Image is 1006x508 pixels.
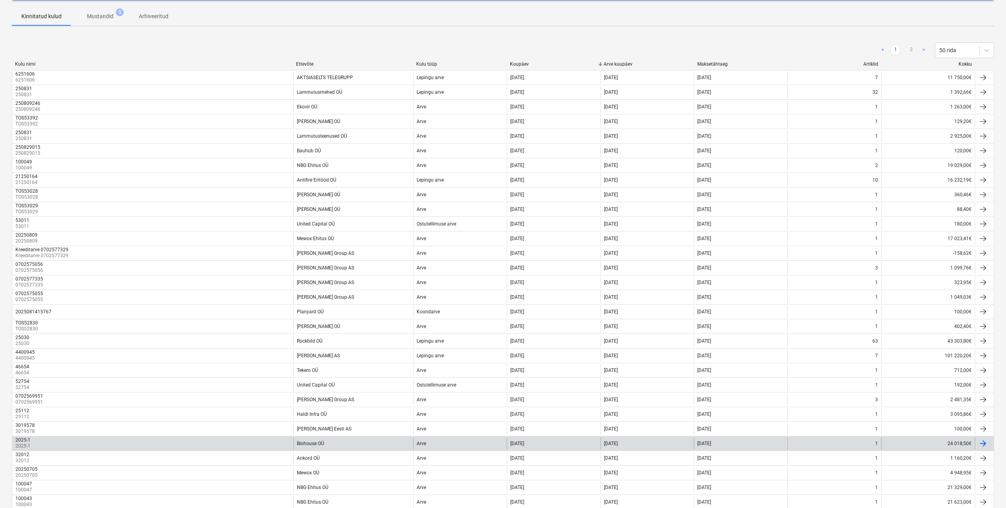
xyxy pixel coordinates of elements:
[878,45,887,55] a: Previous page
[297,119,340,124] div: [PERSON_NAME] OÜ
[881,174,975,186] div: 16 232,19€
[881,115,975,128] div: 129,20€
[604,265,618,271] div: [DATE]
[15,413,31,420] p: 25112
[510,280,524,285] div: [DATE]
[15,238,39,245] p: 20250809
[875,368,878,373] div: 1
[15,159,32,165] div: 100049
[15,130,32,135] div: 250831
[15,267,45,274] p: 0702575056
[510,163,524,168] div: [DATE]
[697,236,711,241] div: [DATE]
[604,470,618,476] div: [DATE]
[697,221,711,227] div: [DATE]
[872,89,878,95] div: 32
[875,397,878,402] div: 3
[697,353,711,358] div: [DATE]
[697,426,711,432] div: [DATE]
[875,236,878,241] div: 1
[297,338,323,344] div: Rockbild OÜ
[875,353,878,358] div: 7
[15,150,42,157] p: 250829015
[875,455,878,461] div: 1
[604,368,618,373] div: [DATE]
[15,370,31,376] p: 46654
[297,133,347,139] div: Lammutusteenused OÜ
[604,455,618,461] div: [DATE]
[697,75,711,80] div: [DATE]
[510,89,524,95] div: [DATE]
[15,349,35,355] div: 4400945
[697,338,711,344] div: [DATE]
[881,466,975,479] div: 4 948,95€
[604,89,618,95] div: [DATE]
[15,496,32,501] div: 100043
[297,324,340,329] div: [PERSON_NAME] OÜ
[15,188,38,194] div: TOS53028
[15,86,32,91] div: 250831
[697,441,711,446] div: [DATE]
[15,364,29,370] div: 46654
[881,291,975,303] div: 1 049,03€
[510,148,524,154] div: [DATE]
[297,75,353,80] div: AKTSIASELTS TELEGRUPP
[15,121,40,127] p: TOS53392
[296,61,410,67] div: Ettevõte
[15,309,51,315] div: 2025081415767
[15,174,38,179] div: 21250164
[881,437,975,450] div: 24 018,50€
[297,470,319,476] div: Mewox OÜ
[697,265,711,271] div: [DATE]
[697,250,711,256] div: [DATE]
[417,280,426,285] div: Arve
[881,218,975,230] div: 180,00€
[881,423,975,435] div: 100,00€
[881,364,975,377] div: 712,00€
[297,89,342,95] div: Lammutusmehed OÜ
[417,309,440,315] div: Koondarve
[417,353,444,358] div: Lepingu arve
[15,428,36,435] p: 3019578
[510,455,524,461] div: [DATE]
[297,426,351,432] div: [PERSON_NAME] Eesti AS
[15,452,29,457] div: 32012
[872,177,878,183] div: 10
[15,335,29,340] div: 25030
[15,355,36,362] p: 4400945
[604,397,618,402] div: [DATE]
[881,335,975,347] div: 43 303,80€
[15,481,32,487] div: 100047
[15,232,38,238] div: 20250809
[697,455,711,461] div: [DATE]
[15,437,30,443] div: 2025-1
[875,207,878,212] div: 1
[15,320,38,326] div: TOS52830
[510,119,524,124] div: [DATE]
[881,481,975,494] div: 21 329,00€
[417,236,426,241] div: Arve
[881,452,975,464] div: 1 160,20€
[297,397,354,402] div: [PERSON_NAME] Group AS
[15,115,38,121] div: TOS53392
[297,368,318,373] div: Tekero OÜ
[15,223,31,230] p: 53011
[297,382,335,388] div: United Capital OÜ
[297,485,328,490] div: NBG Ehitus OÜ
[875,280,878,285] div: 1
[881,262,975,274] div: 1 099,76€
[881,100,975,113] div: 1 263,00€
[881,232,975,245] div: 17 023,41€
[417,104,426,110] div: Arve
[139,12,168,21] p: Arhiveeritud
[881,393,975,406] div: 2 481,35€
[604,221,618,227] div: [DATE]
[604,382,618,388] div: [DATE]
[417,485,426,490] div: Arve
[417,368,426,373] div: Arve
[875,104,878,110] div: 1
[297,236,334,241] div: Mewox Ehitus OÜ
[417,148,426,154] div: Arve
[881,349,975,362] div: 101 220,20€
[15,165,34,171] p: 100049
